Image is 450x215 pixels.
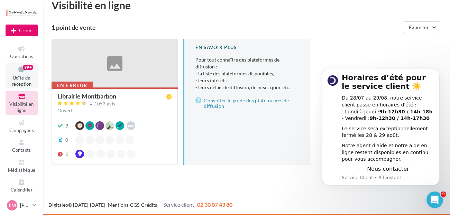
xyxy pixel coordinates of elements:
[9,128,34,133] span: Campagnes
[65,122,68,129] div: 9
[12,75,31,87] span: Boîte de réception
[48,202,68,208] a: Digitaleo
[130,202,139,208] a: CGS
[94,102,116,106] div: 1053 avis
[11,187,33,193] span: Calendrier
[197,201,232,208] span: 02 30 07 43 80
[48,202,232,208] span: © [DATE]-[DATE] - - -
[195,77,299,84] li: - leurs intérêts,
[6,63,38,88] a: Boîte de réception99+
[57,107,73,113] span: Ouvert
[9,202,16,209] span: EM
[195,84,299,91] li: - leurs délais de diffusion, de mise à jour, etc.
[6,118,38,134] a: Campagnes
[65,137,68,143] div: 0
[10,54,33,59] span: Opérations
[57,93,116,99] div: Librairie Montbarbon
[163,201,194,208] span: Service client
[9,101,34,113] span: Visibilité en ligne
[6,137,38,154] a: Contacts
[195,56,299,91] p: Pour tout connaître des plateformes de diffusion :
[403,21,440,33] button: Exporter
[57,100,172,109] a: 1053 avis
[6,91,38,115] a: Visibilité en ligne
[8,167,36,173] span: Médiathèque
[52,24,400,30] div: 1 point de vente
[6,44,38,60] a: Opérations
[6,157,38,174] a: Médiathèque
[20,202,30,209] p: [PERSON_NAME]
[6,25,38,36] div: Nouvelle campagne
[426,191,443,208] iframe: Intercom live chat
[6,25,38,36] button: Créer
[141,202,157,208] a: Crédits
[195,44,299,51] div: En savoir plus
[23,65,33,70] div: 99+
[312,58,450,196] iframe: Intercom notifications message
[6,177,38,194] a: Calendrier
[195,70,299,77] li: - la liste des plateformes disponibles,
[6,199,38,212] a: EM [PERSON_NAME]
[108,202,128,208] a: Mentions
[409,24,429,30] span: Exporter
[195,96,299,110] a: Consulter le guide des plateformes de diffusion
[12,147,31,153] span: Contacts
[441,191,446,197] span: 9
[65,151,68,158] div: 1
[52,82,93,89] div: En erreur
